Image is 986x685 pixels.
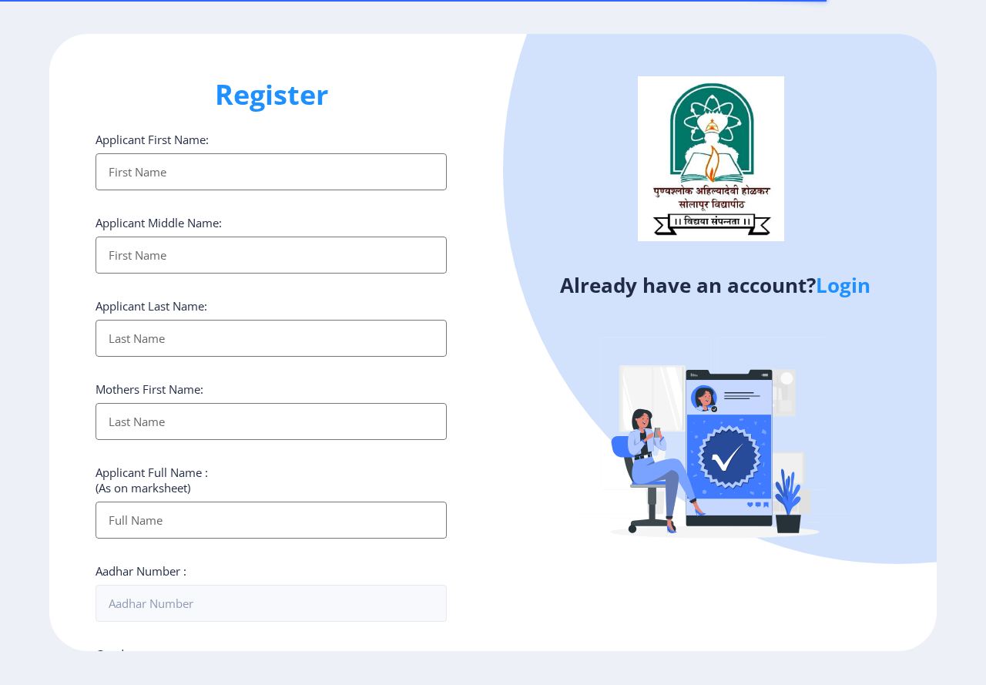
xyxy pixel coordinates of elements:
[96,563,186,579] label: Aadhar Number :
[96,153,447,190] input: First Name
[96,215,222,230] label: Applicant Middle Name:
[96,381,203,397] label: Mothers First Name:
[96,646,138,662] label: Gender:
[96,132,209,147] label: Applicant First Name:
[96,237,447,274] input: First Name
[96,502,447,539] input: Full Name
[96,465,208,495] label: Applicant Full Name : (As on marksheet)
[638,76,784,241] img: logo
[505,273,925,297] h4: Already have an account?
[96,403,447,440] input: Last Name
[96,298,207,314] label: Applicant Last Name:
[96,585,447,622] input: Aadhar Number
[96,76,447,113] h1: Register
[580,307,850,577] img: Verified-rafiki.svg
[816,271,870,299] a: Login
[96,320,447,357] input: Last Name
